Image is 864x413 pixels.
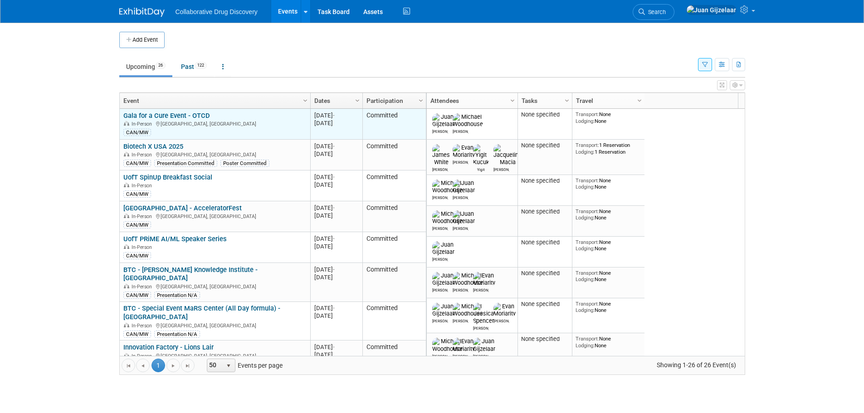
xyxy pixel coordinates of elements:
[432,194,448,200] div: Michael Woodhouse
[633,4,674,20] a: Search
[132,214,155,219] span: In-Person
[136,359,150,372] a: Go to the previous page
[493,144,522,166] img: Jacqueline Macia
[176,8,258,15] span: Collaborative Drug Discovery
[123,93,304,108] a: Event
[473,303,494,325] img: Jessica Spencer
[119,8,165,17] img: ExhibitDay
[576,177,599,184] span: Transport:
[314,112,358,119] div: [DATE]
[576,335,599,342] span: Transport:
[362,263,426,302] td: Committed
[119,58,172,75] a: Upcoming26
[432,317,448,323] div: Juan Gijzelaar
[207,359,223,372] span: 50
[333,174,335,180] span: -
[432,225,448,231] div: Michael Woodhouse
[300,93,310,107] a: Column Settings
[432,338,463,352] img: Michael Woodhouse
[522,93,566,108] a: Tasks
[473,353,489,359] div: Juan Gijzelaar
[453,113,483,128] img: Michael Woodhouse
[473,272,495,287] img: Evan Moriarity
[124,284,129,288] img: In-Person Event
[576,276,595,282] span: Lodging:
[576,142,641,155] div: 1 Reservation 1 Reservation
[453,287,469,292] div: Michael Woodhouse
[151,359,165,372] span: 1
[123,352,306,360] div: [GEOGRAPHIC_DATA], [GEOGRAPHIC_DATA]
[453,338,475,352] img: Evan Moriarity
[354,97,361,104] span: Column Settings
[453,159,469,165] div: Evan Moriarity
[123,151,306,158] div: [GEOGRAPHIC_DATA], [GEOGRAPHIC_DATA]
[314,312,358,320] div: [DATE]
[453,194,469,200] div: Juan Gijzelaar
[576,142,599,148] span: Transport:
[432,128,448,134] div: Juan Gijzelaar
[123,282,306,290] div: [GEOGRAPHIC_DATA], [GEOGRAPHIC_DATA]
[473,325,489,330] div: Jessica Spencer
[521,142,568,149] div: None specified
[124,183,129,187] img: In-Person Event
[123,304,280,321] a: BTC - Special Event MaRS Center (All Day formula) - [GEOGRAPHIC_DATA]
[195,62,207,69] span: 122
[174,58,214,75] a: Past122
[521,177,568,185] div: None specified
[333,143,335,150] span: -
[432,287,448,292] div: Juan Gijzelaar
[132,121,155,127] span: In-Person
[432,353,448,359] div: Michael Woodhouse
[576,177,641,190] div: None None
[314,351,358,359] div: [DATE]
[181,359,195,372] a: Go to the last page
[366,93,420,108] a: Participation
[576,239,641,252] div: None None
[154,160,217,167] div: Presentation Committed
[562,93,572,107] a: Column Settings
[362,140,426,170] td: Committed
[314,343,358,351] div: [DATE]
[314,173,358,181] div: [DATE]
[314,304,358,312] div: [DATE]
[170,362,177,369] span: Go to the next page
[648,359,744,371] span: Showing 1-26 of 26 Event(s)
[453,180,475,194] img: Juan Gijzelaar
[453,144,475,159] img: Evan Moriarity
[362,340,426,371] td: Committed
[124,353,129,358] img: In-Person Event
[132,353,155,359] span: In-Person
[314,119,358,127] div: [DATE]
[362,201,426,232] td: Committed
[473,144,489,166] img: Yigit Kucuk
[132,152,155,158] span: In-Person
[453,225,469,231] div: Juan Gijzelaar
[521,301,568,308] div: None specified
[432,210,463,225] img: Michael Woodhouse
[576,301,641,314] div: None None
[123,330,151,338] div: CAN/MW
[123,235,227,243] a: UofT PRiME AI/ML Speaker Series
[123,321,306,329] div: [GEOGRAPHIC_DATA], [GEOGRAPHIC_DATA]
[521,335,568,343] div: None specified
[132,183,155,189] span: In-Person
[123,190,151,198] div: CAN/MW
[576,239,599,245] span: Transport:
[493,303,516,317] img: Evan Moriarity
[453,353,469,359] div: Evan Moriarity
[123,120,306,127] div: [GEOGRAPHIC_DATA], [GEOGRAPHIC_DATA]
[686,5,737,15] img: Juan Gijzelaar
[576,111,641,124] div: None None
[314,204,358,212] div: [DATE]
[432,166,448,172] div: James White
[576,93,639,108] a: Travel
[123,204,242,212] a: [GEOGRAPHIC_DATA] - AcceleratorFest
[333,204,335,211] span: -
[314,181,358,189] div: [DATE]
[416,93,426,107] a: Column Settings
[576,208,599,214] span: Transport:
[124,323,129,327] img: In-Person Event
[417,97,425,104] span: Column Settings
[123,142,183,151] a: Biotech X USA 2025
[521,111,568,118] div: None specified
